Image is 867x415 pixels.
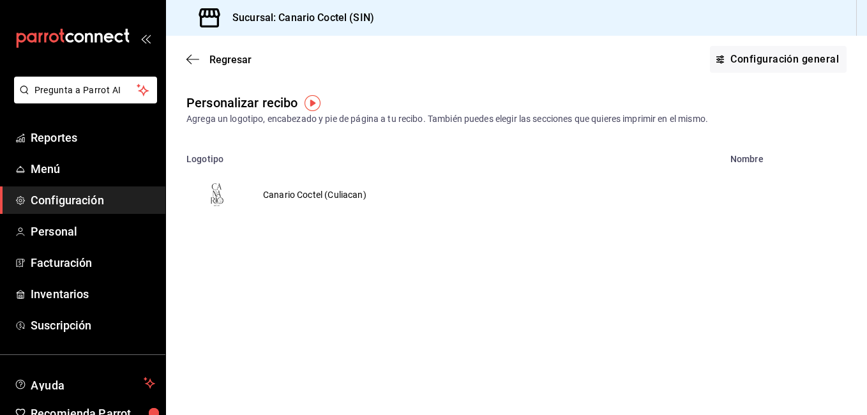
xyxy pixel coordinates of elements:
button: Regresar [186,54,252,66]
span: Inventarios [31,285,155,303]
button: open_drawer_menu [140,33,151,43]
td: Canario Coctel (Culiacan) [248,164,382,225]
h3: Sucursal: Canario Coctel (SIN) [222,10,374,26]
button: Pregunta a Parrot AI [14,77,157,103]
img: Tooltip marker [305,95,320,111]
span: Pregunta a Parrot AI [34,84,137,97]
span: Ayuda [31,375,139,391]
span: Configuración [31,192,155,209]
th: Nombre [723,146,867,164]
button: PreviewCanario Coctel (Culiacan) [166,164,402,225]
button: Configuración general [710,46,847,73]
a: Pregunta a Parrot AI [9,93,157,106]
span: Suscripción [31,317,155,334]
div: Personalizar recibo [186,93,298,112]
span: Reportes [31,129,155,146]
table: voidReasonsTable [166,146,867,225]
span: Personal [31,223,155,240]
span: Menú [31,160,155,177]
div: Agrega un logotipo, encabezado y pie de página a tu recibo. También puedes elegir las secciones q... [186,112,847,126]
span: Regresar [209,54,252,66]
th: Logotipo [166,146,723,164]
img: Preview [202,179,232,210]
span: Facturación [31,254,155,271]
